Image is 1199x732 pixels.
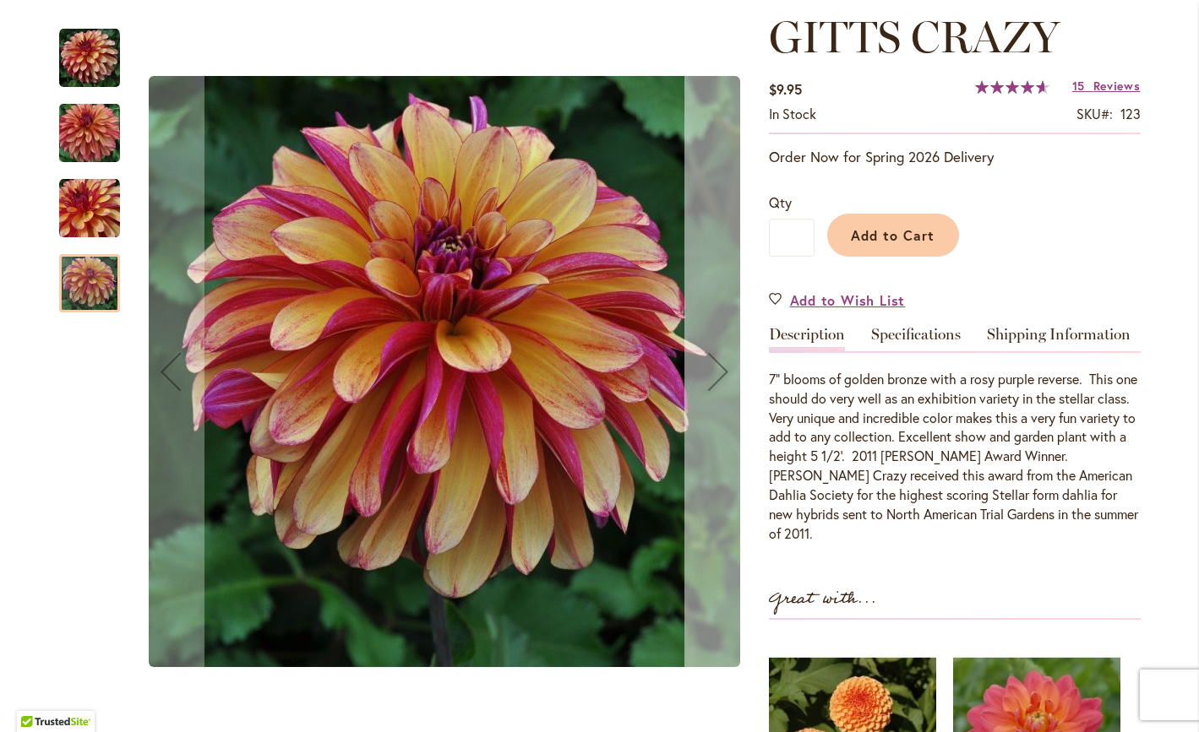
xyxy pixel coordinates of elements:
[769,327,845,351] a: Description
[59,162,137,237] div: Gitts Crazy
[59,12,137,87] div: Gitts Crazy
[769,585,877,613] strong: Great with...
[1072,78,1085,94] span: 15
[769,290,906,310] a: Add to Wish List
[137,12,752,732] div: Gitts CrazyGitts CrazyGitts Crazy
[137,12,830,732] div: Product Images
[987,327,1131,351] a: Shipping Information
[684,12,752,732] button: Next
[769,370,1141,544] div: 7" blooms of golden bronze with a rosy purple reverse. This one should do very well as an exhibit...
[137,12,752,732] div: Gitts Crazy
[769,193,792,211] span: Qty
[59,237,120,312] div: Gitts Crazy
[1072,78,1141,94] a: 15 Reviews
[790,290,906,310] span: Add to Wish List
[827,214,959,257] button: Add to Cart
[13,672,60,719] iframe: Launch Accessibility Center
[59,28,120,89] img: Gitts Crazy
[769,105,816,124] div: Availability
[769,80,802,98] span: $9.95
[1093,78,1141,94] span: Reviews
[851,226,935,244] span: Add to Cart
[769,327,1141,544] div: Detailed Product Info
[29,93,150,174] img: Gitts Crazy
[149,76,740,667] img: Gitts Crazy
[59,178,120,239] img: Gitts Crazy
[975,80,1049,94] div: 93%
[769,105,816,122] span: In stock
[769,147,1141,167] p: Order Now for Spring 2026 Delivery
[871,327,961,351] a: Specifications
[137,12,204,732] button: Previous
[769,10,1060,63] span: GITTS CRAZY
[1120,105,1141,124] div: 123
[59,87,137,162] div: Gitts Crazy
[1076,105,1113,122] strong: SKU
